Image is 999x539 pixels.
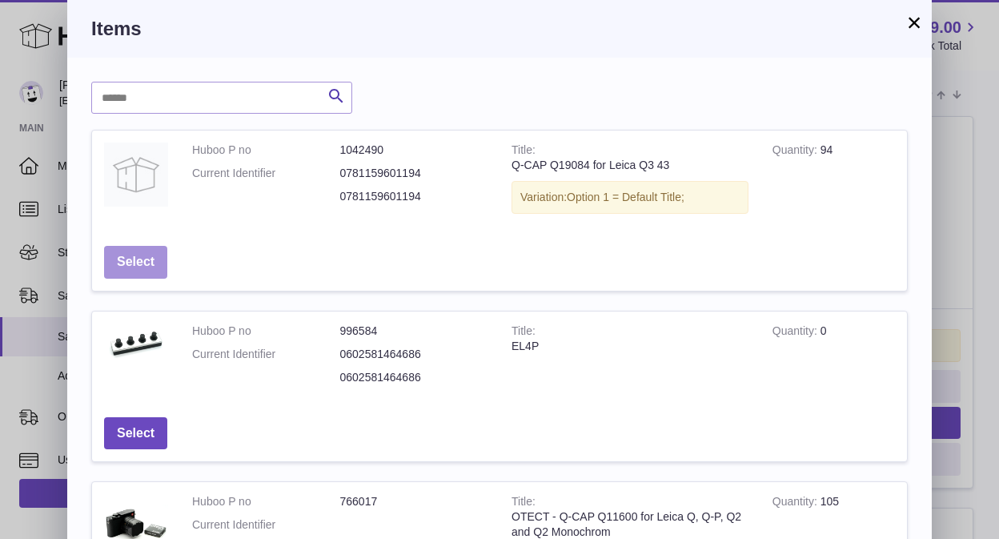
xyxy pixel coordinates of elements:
dt: Current Identifier [192,166,340,181]
button: Select [104,417,167,450]
button: × [905,13,924,32]
dd: 1042490 [340,143,488,158]
div: Q-CAP Q19084 for Leica Q3 43 [512,158,748,173]
dd: 0781159601194 [340,166,488,181]
dd: 0602581464686 [340,370,488,385]
dt: Huboo P no [192,143,340,158]
button: Select [104,246,167,279]
strong: Title [512,143,536,160]
td: 0 [760,312,907,405]
strong: Quantity [772,324,820,341]
strong: Quantity [772,495,820,512]
div: Variation: [512,181,748,214]
dt: Current Identifier [192,517,340,533]
dd: 0781159601194 [340,189,488,204]
strong: Title [512,324,536,341]
img: EL4P [104,324,168,366]
div: EL4P [512,339,748,354]
dt: Huboo P no [192,494,340,509]
dd: 766017 [340,494,488,509]
span: Option 1 = Default Title; [567,191,684,203]
dt: Current Identifier [192,347,340,362]
dd: 996584 [340,324,488,339]
strong: Quantity [772,143,820,160]
img: Q-CAP Q19084 for Leica Q3 43 [104,143,168,207]
strong: Title [512,495,536,512]
td: 94 [760,131,907,234]
dt: Huboo P no [192,324,340,339]
dd: 0602581464686 [340,347,488,362]
h3: Items [91,16,908,42]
